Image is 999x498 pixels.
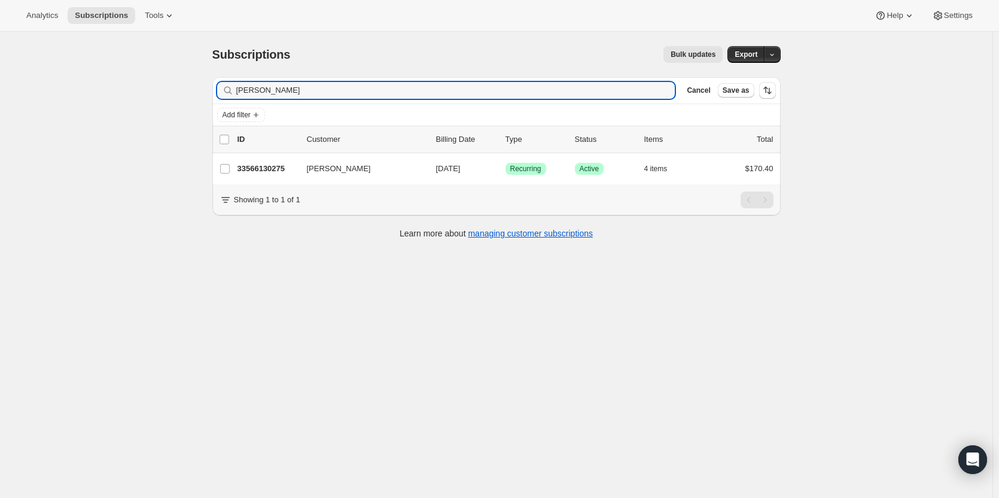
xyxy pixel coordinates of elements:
[236,82,675,99] input: Filter subscribers
[505,133,565,145] div: Type
[687,86,710,95] span: Cancel
[234,194,300,206] p: Showing 1 to 1 of 1
[925,7,980,24] button: Settings
[867,7,922,24] button: Help
[237,160,773,177] div: 33566130275[PERSON_NAME][DATE]SuccessRecurringSuccessActive4 items$170.40
[237,163,297,175] p: 33566130275
[644,133,704,145] div: Items
[237,133,297,145] p: ID
[944,11,973,20] span: Settings
[307,163,371,175] span: [PERSON_NAME]
[735,50,757,59] span: Export
[145,11,163,20] span: Tools
[400,227,593,239] p: Learn more about
[580,164,599,174] span: Active
[663,46,723,63] button: Bulk updates
[759,82,776,99] button: Sort the results
[223,110,251,120] span: Add filter
[723,86,750,95] span: Save as
[510,164,541,174] span: Recurring
[300,159,419,178] button: [PERSON_NAME]
[741,192,773,208] nav: Pagination
[887,11,903,20] span: Help
[26,11,58,20] span: Analytics
[958,445,987,474] div: Open Intercom Messenger
[19,7,65,24] button: Analytics
[217,108,265,122] button: Add filter
[757,133,773,145] p: Total
[138,7,182,24] button: Tools
[237,133,773,145] div: IDCustomerBilling DateTypeStatusItemsTotal
[671,50,715,59] span: Bulk updates
[75,11,128,20] span: Subscriptions
[745,164,773,173] span: $170.40
[68,7,135,24] button: Subscriptions
[212,48,291,61] span: Subscriptions
[718,83,754,98] button: Save as
[307,133,427,145] p: Customer
[436,133,496,145] p: Billing Date
[644,164,668,174] span: 4 items
[644,160,681,177] button: 4 items
[682,83,715,98] button: Cancel
[575,133,635,145] p: Status
[468,229,593,238] a: managing customer subscriptions
[727,46,765,63] button: Export
[436,164,461,173] span: [DATE]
